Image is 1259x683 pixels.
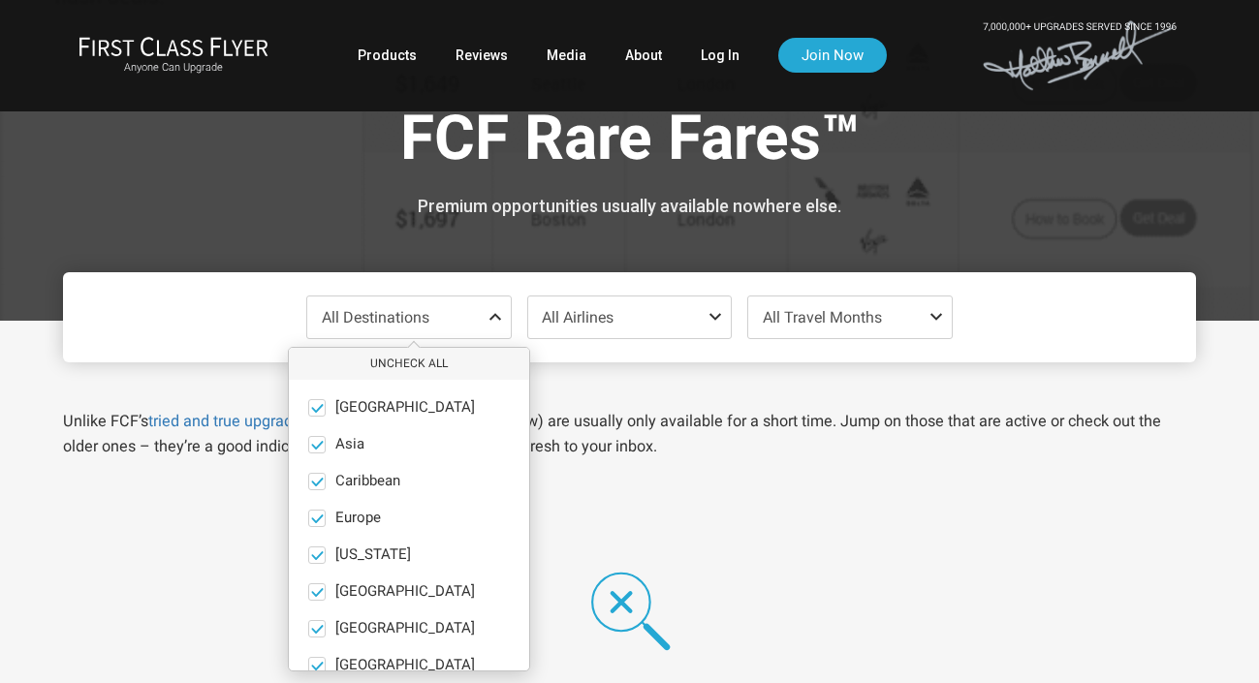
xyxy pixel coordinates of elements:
span: All Airlines [542,308,614,326]
a: About [625,38,662,73]
a: Join Now [778,38,887,73]
span: All Travel Months [763,308,882,326]
span: All Destinations [322,308,429,326]
img: First Class Flyer [79,36,268,56]
h1: FCF Rare Fares™ [78,105,1181,179]
a: Media [547,38,586,73]
span: [GEOGRAPHIC_DATA] [335,620,475,637]
a: Reviews [456,38,508,73]
span: [GEOGRAPHIC_DATA] [335,583,475,601]
p: Unlike FCF’s , our Daily Alerts (below) are usually only available for a short time. Jump on thos... [63,409,1196,459]
a: Products [358,38,417,73]
a: First Class FlyerAnyone Can Upgrade [79,36,268,75]
span: [GEOGRAPHIC_DATA] [335,657,475,674]
button: Uncheck All [289,348,529,380]
span: Asia [335,436,364,453]
span: Europe [335,510,381,527]
a: tried and true upgrade strategies [148,412,374,430]
span: Caribbean [335,473,400,490]
h3: Premium opportunities usually available nowhere else. [78,197,1181,216]
span: [GEOGRAPHIC_DATA] [335,399,475,417]
small: Anyone Can Upgrade [79,61,268,75]
span: [US_STATE] [335,546,411,564]
a: Log In [701,38,740,73]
